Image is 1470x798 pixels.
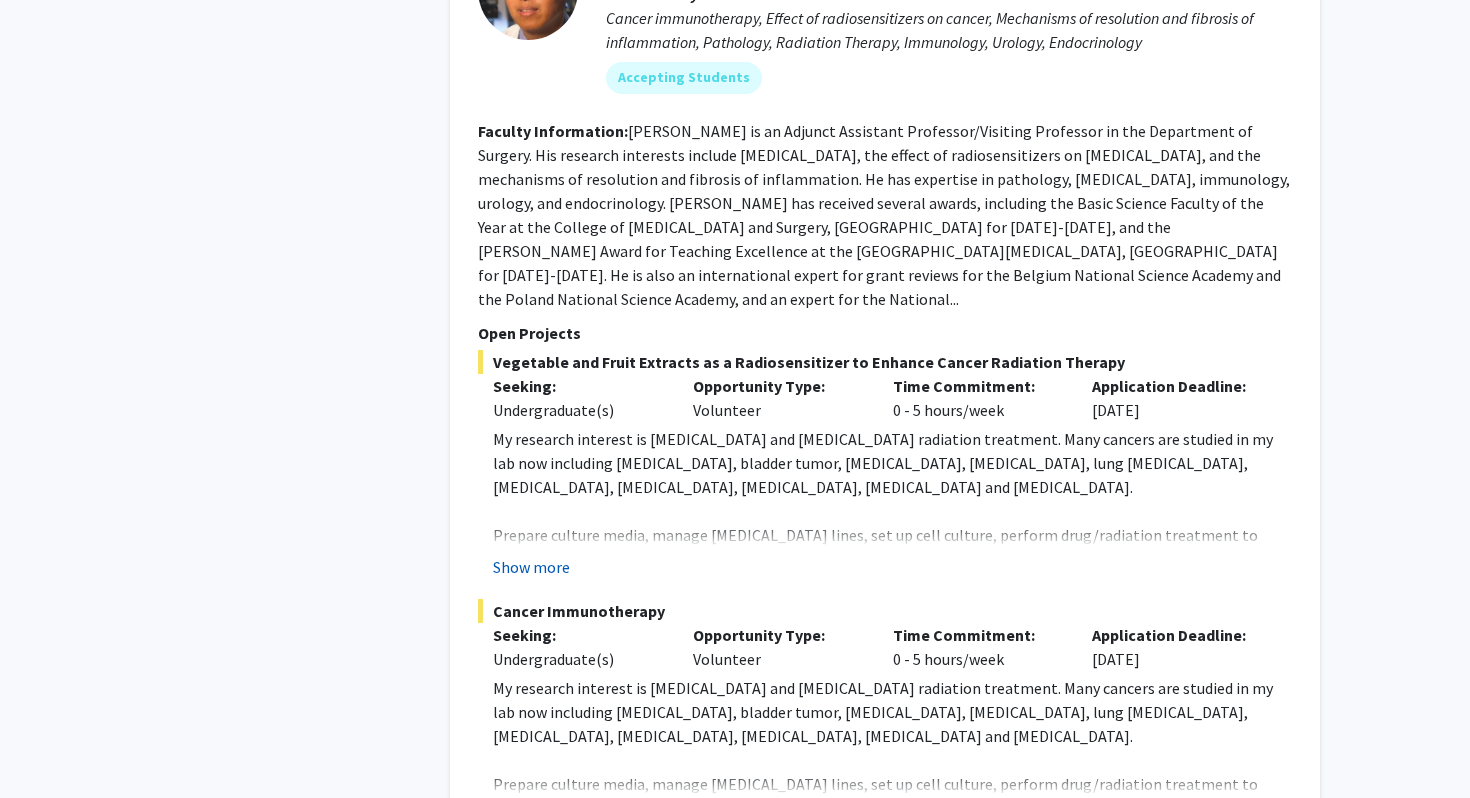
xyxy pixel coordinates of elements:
[15,708,85,783] iframe: Chat
[493,429,1273,497] span: My research interest is [MEDICAL_DATA] and [MEDICAL_DATA] radiation treatment. Many cancers are s...
[893,623,1063,647] p: Time Commitment:
[478,599,1292,623] span: Cancer Immunotherapy
[478,121,1290,309] fg-read-more: [PERSON_NAME] is an Adjunct Assistant Professor/Visiting Professor in the Department of Surgery. ...
[893,374,1063,398] p: Time Commitment:
[493,678,1273,746] span: My research interest is [MEDICAL_DATA] and [MEDICAL_DATA] radiation treatment. Many cancers are s...
[606,6,1292,54] div: Cancer immunotherapy, Effect of radiosensitizers on cancer, Mechanisms of resolution and fibrosis...
[1092,374,1262,398] p: Application Deadline:
[1077,623,1277,671] div: [DATE]
[478,350,1292,374] span: Vegetable and Fruit Extracts as a Radiosensitizer to Enhance Cancer Radiation Therapy
[878,374,1078,422] div: 0 - 5 hours/week
[678,623,878,671] div: Volunteer
[678,374,878,422] div: Volunteer
[493,374,663,398] p: Seeking:
[1092,623,1262,647] p: Application Deadline:
[493,555,570,579] button: Show more
[606,62,762,94] mat-chip: Accepting Students
[693,374,863,398] p: Opportunity Type:
[1077,374,1277,422] div: [DATE]
[478,321,1292,345] p: Open Projects
[493,647,663,671] div: Undergraduate(s)
[878,623,1078,671] div: 0 - 5 hours/week
[693,623,863,647] p: Opportunity Type:
[478,121,628,141] b: Faculty Information:
[493,623,663,647] p: Seeking:
[493,398,663,422] div: Undergraduate(s)
[493,525,1269,593] span: Prepare culture media, manage [MEDICAL_DATA] lines, set up cell culture, perform drug/radiation t...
